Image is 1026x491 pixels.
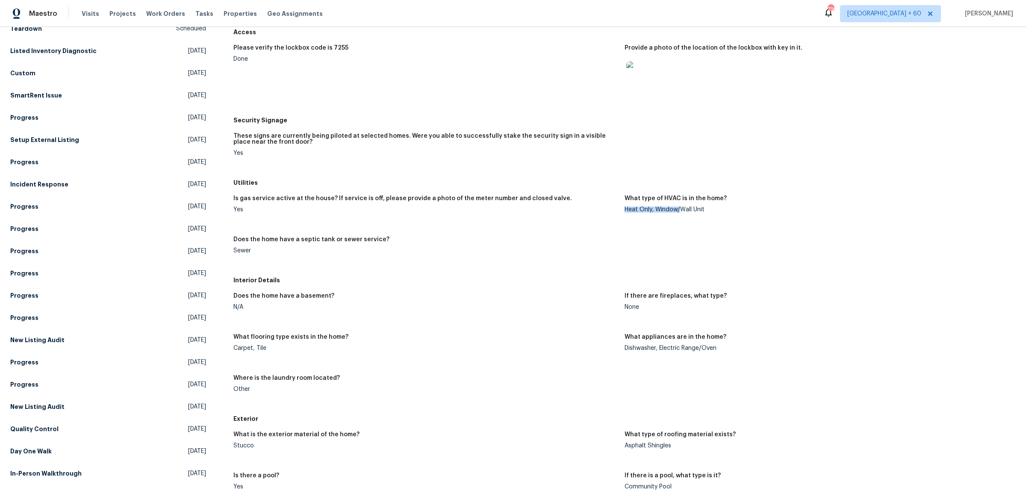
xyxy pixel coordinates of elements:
[10,444,206,459] a: Day One Walk[DATE]
[188,91,206,100] span: [DATE]
[10,69,35,77] h5: Custom
[625,473,721,479] h5: If there is a pool, what type is it?
[10,24,42,33] h5: Teardown
[233,116,1016,124] h5: Security Signage
[233,56,618,62] div: Done
[188,180,206,189] span: [DATE]
[10,21,206,36] a: TeardownScheduled
[233,375,340,381] h5: Where is the laundry room located?
[10,199,206,214] a: Progress[DATE]
[828,5,834,14] div: 739
[233,248,618,254] div: Sewer
[233,178,1016,187] h5: Utilities
[10,266,206,281] a: Progress[DATE]
[10,243,206,259] a: Progress[DATE]
[10,47,97,55] h5: Listed Inventory Diagnostic
[195,11,213,17] span: Tasks
[188,447,206,456] span: [DATE]
[10,332,206,348] a: New Listing Audit[DATE]
[10,110,206,125] a: Progress[DATE]
[625,432,736,438] h5: What type of roofing material exists?
[10,314,38,322] h5: Progress
[29,9,57,18] span: Maestro
[188,358,206,367] span: [DATE]
[10,336,65,344] h5: New Listing Audit
[233,293,334,299] h5: Does the home have a basement?
[625,304,1009,310] div: None
[188,291,206,300] span: [DATE]
[188,247,206,255] span: [DATE]
[233,432,360,438] h5: What is the exterior material of the home?
[188,269,206,278] span: [DATE]
[82,9,99,18] span: Visits
[233,195,572,201] h5: Is gas service active at the house? If service is off, please provide a photo of the meter number...
[10,225,38,233] h5: Progress
[233,386,618,392] div: Other
[625,207,1009,213] div: Heat Only, Window/Wall Unit
[188,402,206,411] span: [DATE]
[625,195,727,201] h5: What type of HVAC is in the home?
[625,345,1009,351] div: Dishwasher, Electric Range/Oven
[109,9,136,18] span: Projects
[188,336,206,344] span: [DATE]
[224,9,257,18] span: Properties
[10,65,206,81] a: Custom[DATE]
[625,443,1009,449] div: Asphalt Shingles
[267,9,323,18] span: Geo Assignments
[10,421,206,437] a: Quality Control[DATE]
[625,293,727,299] h5: If there are fireplaces, what type?
[10,158,38,166] h5: Progress
[10,377,206,392] a: Progress[DATE]
[233,484,618,490] div: Yes
[10,358,38,367] h5: Progress
[10,355,206,370] a: Progress[DATE]
[625,45,802,51] h5: Provide a photo of the location of the lockbox with key in it.
[233,45,348,51] h5: Please verify the lockbox code is 7255
[10,221,206,237] a: Progress[DATE]
[188,314,206,322] span: [DATE]
[233,473,279,479] h5: Is there a pool?
[233,150,618,156] div: Yes
[188,47,206,55] span: [DATE]
[233,345,618,351] div: Carpet, Tile
[10,380,38,389] h5: Progress
[10,180,68,189] h5: Incident Response
[188,380,206,389] span: [DATE]
[847,9,921,18] span: [GEOGRAPHIC_DATA] + 60
[233,28,1016,36] h5: Access
[10,91,62,100] h5: SmartRent Issue
[10,177,206,192] a: Incident Response[DATE]
[10,310,206,325] a: Progress[DATE]
[188,469,206,478] span: [DATE]
[233,304,618,310] div: N/A
[10,136,79,144] h5: Setup External Listing
[188,113,206,122] span: [DATE]
[188,202,206,211] span: [DATE]
[10,469,82,478] h5: In-Person Walkthrough
[10,132,206,148] a: Setup External Listing[DATE]
[188,158,206,166] span: [DATE]
[233,414,1016,423] h5: Exterior
[10,88,206,103] a: SmartRent Issue[DATE]
[10,154,206,170] a: Progress[DATE]
[233,276,1016,284] h5: Interior Details
[10,202,38,211] h5: Progress
[233,334,348,340] h5: What flooring type exists in the home?
[10,269,38,278] h5: Progress
[188,225,206,233] span: [DATE]
[10,43,206,59] a: Listed Inventory Diagnostic[DATE]
[233,133,618,145] h5: These signs are currently being piloted at selected homes. Were you able to successfully stake th...
[10,288,206,303] a: Progress[DATE]
[10,466,206,481] a: In-Person Walkthrough[DATE]
[10,247,38,255] h5: Progress
[10,399,206,414] a: New Listing Audit[DATE]
[625,334,726,340] h5: What appliances are in the home?
[625,484,1009,490] div: Community Pool
[10,291,38,300] h5: Progress
[10,447,52,456] h5: Day One Walk
[10,425,59,433] h5: Quality Control
[188,425,206,433] span: [DATE]
[10,113,38,122] h5: Progress
[10,402,65,411] h5: New Listing Audit
[233,237,389,243] h5: Does the home have a septic tank or sewer service?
